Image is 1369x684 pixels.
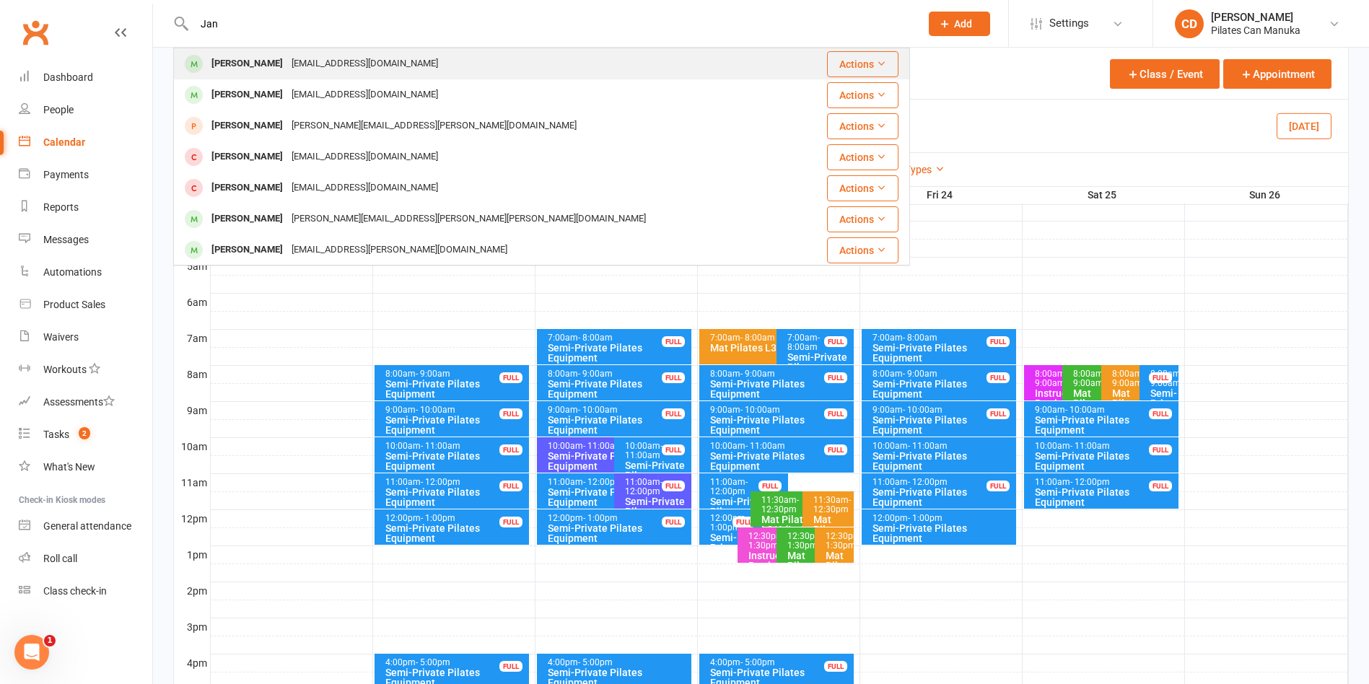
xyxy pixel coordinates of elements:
[740,333,775,343] span: - 8:00am
[740,657,775,667] span: - 5:00pm
[748,531,786,551] span: - 1:30pm
[19,191,152,224] a: Reports
[709,451,852,471] div: Semi-Private Pilates Equipment
[19,126,152,159] a: Calendar
[578,657,613,667] span: - 5:00pm
[872,405,1014,415] div: 9:00am
[43,331,79,343] div: Waivers
[287,84,442,105] div: [EMAIL_ADDRESS][DOMAIN_NAME]
[174,545,210,564] th: 1pm
[385,369,527,379] div: 8:00am
[547,379,689,399] div: Semi-Private Pilates Equipment
[827,82,898,108] button: Actions
[19,321,152,354] a: Waivers
[174,473,210,491] th: 11am
[19,543,152,575] a: Roll call
[174,365,210,383] th: 8am
[872,514,1014,523] div: 12:00pm
[43,234,89,245] div: Messages
[1035,369,1067,388] span: - 9:00am
[987,408,1010,419] div: FULL
[1034,487,1176,507] div: Semi-Private Pilates Equipment
[872,478,1014,487] div: 11:00am
[174,329,210,347] th: 7am
[578,405,618,415] span: - 10:00am
[1211,24,1300,37] div: Pilates Can Manuka
[547,333,689,343] div: 7:00am
[583,477,623,487] span: - 12:00pm
[287,240,512,260] div: [EMAIL_ADDRESS][PERSON_NAME][DOMAIN_NAME]
[827,113,898,139] button: Actions
[207,177,287,198] div: [PERSON_NAME]
[578,333,613,343] span: - 8:00am
[174,437,210,455] th: 10am
[43,461,95,473] div: What's New
[908,513,942,523] span: - 1:00pm
[43,266,102,278] div: Automations
[19,289,152,321] a: Product Sales
[1034,415,1176,435] div: Semi-Private Pilates Equipment
[709,514,759,532] div: 12:00pm
[1034,442,1176,451] div: 10:00am
[499,444,522,455] div: FULL
[207,146,287,167] div: [PERSON_NAME]
[908,441,948,451] span: - 11:00am
[787,333,851,352] div: 7:00am
[421,513,455,523] span: - 1:00pm
[1211,11,1300,24] div: [PERSON_NAME]
[709,343,837,353] div: Mat Pilates L3/4 (Online)
[1073,369,1106,388] span: - 9:00am
[1072,369,1122,388] div: 8:00am
[44,635,56,646] span: 1
[19,256,152,289] a: Automations
[872,523,1014,543] div: Semi-Private Pilates Equipment
[662,372,685,383] div: FULL
[748,551,797,571] div: Instructor Participation
[872,369,1014,379] div: 8:00am
[385,658,527,667] div: 4:00pm
[625,477,662,496] span: - 12:00pm
[287,177,442,198] div: [EMAIL_ADDRESS][DOMAIN_NAME]
[1034,369,1084,388] div: 8:00am
[385,442,527,451] div: 10:00am
[732,517,756,527] div: FULL
[207,84,287,105] div: [PERSON_NAME]
[190,14,910,34] input: Search...
[547,451,675,471] div: Semi-Private Pilates Equipment
[827,206,898,232] button: Actions
[547,523,689,543] div: Semi-Private Pilates Equipment
[787,551,836,591] div: Mat Pilates L2/3 (In-Studio)
[954,18,972,30] span: Add
[987,481,1010,491] div: FULL
[1065,405,1105,415] span: - 10:00am
[872,415,1014,435] div: Semi-Private Pilates Equipment
[824,372,847,383] div: FULL
[872,451,1014,471] div: Semi-Private Pilates Equipment
[787,532,836,551] div: 12:30pm
[1149,372,1172,383] div: FULL
[547,658,689,667] div: 4:00pm
[860,186,1022,204] th: Fri 24
[709,415,852,435] div: Semi-Private Pilates Equipment
[43,136,85,148] div: Calendar
[19,510,152,543] a: General attendance kiosk mode
[547,478,675,487] div: 11:00am
[385,415,527,435] div: Semi-Private Pilates Equipment
[547,369,689,379] div: 8:00am
[1070,477,1110,487] span: - 12:00pm
[174,618,210,636] th: 3pm
[709,369,852,379] div: 8:00am
[872,487,1014,507] div: Semi-Private Pilates Equipment
[709,405,852,415] div: 9:00am
[824,444,847,455] div: FULL
[19,354,152,386] a: Workouts
[624,442,688,460] div: 10:00am
[385,523,527,543] div: Semi-Private Pilates Equipment
[1277,113,1331,139] button: [DATE]
[547,405,689,415] div: 9:00am
[827,144,898,170] button: Actions
[625,441,662,460] span: - 11:00am
[903,333,937,343] span: - 8:00am
[174,582,210,600] th: 2pm
[824,336,847,347] div: FULL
